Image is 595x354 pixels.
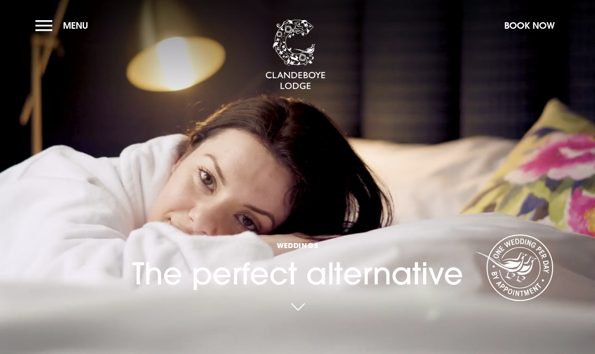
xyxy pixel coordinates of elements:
[265,20,326,90] img: Clandeboye Lodge
[63,20,88,31] span: Menu
[132,197,463,291] h1: The perfect alternative
[132,241,463,250] span: Weddings
[499,15,560,36] button: Book Now
[35,15,93,36] button: Menu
